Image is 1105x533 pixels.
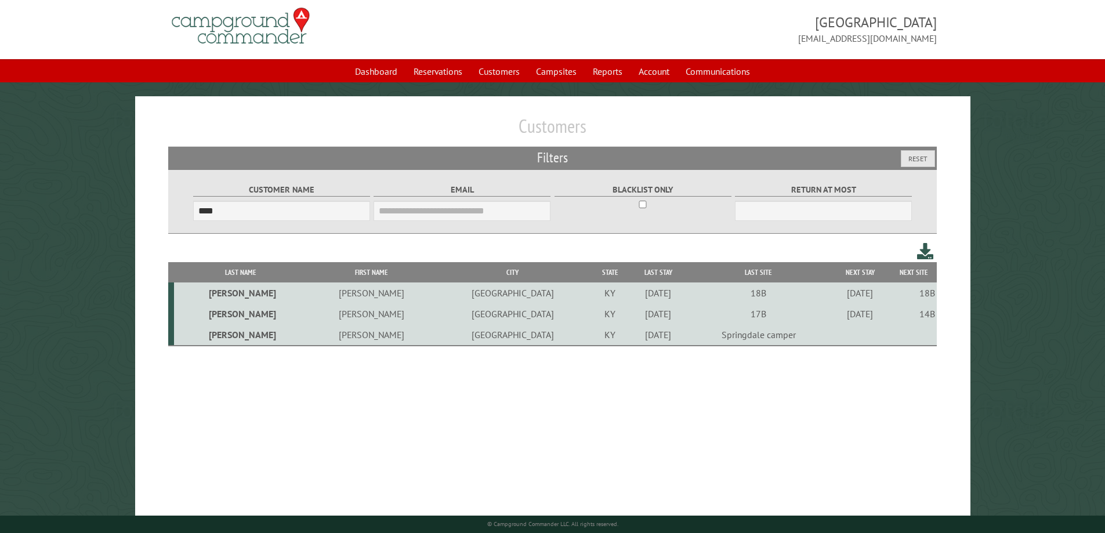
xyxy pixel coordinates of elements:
[174,262,309,282] th: Last Name
[631,329,686,340] div: [DATE]
[687,324,829,346] td: Springdale camper
[472,60,527,82] a: Customers
[308,303,434,324] td: [PERSON_NAME]
[679,60,757,82] a: Communications
[407,60,469,82] a: Reservations
[831,287,889,299] div: [DATE]
[687,262,829,282] th: Last Site
[901,150,935,167] button: Reset
[174,282,309,303] td: [PERSON_NAME]
[434,262,591,282] th: City
[555,183,731,197] label: Blacklist only
[591,282,629,303] td: KY
[348,60,404,82] a: Dashboard
[308,262,434,282] th: First Name
[308,282,434,303] td: [PERSON_NAME]
[308,324,434,346] td: [PERSON_NAME]
[631,287,686,299] div: [DATE]
[174,324,309,346] td: [PERSON_NAME]
[586,60,629,82] a: Reports
[631,308,686,320] div: [DATE]
[735,183,912,197] label: Return at most
[687,282,829,303] td: 18B
[174,303,309,324] td: [PERSON_NAME]
[168,147,937,169] h2: Filters
[434,324,591,346] td: [GEOGRAPHIC_DATA]
[632,60,676,82] a: Account
[591,324,629,346] td: KY
[591,303,629,324] td: KY
[168,115,937,147] h1: Customers
[687,303,829,324] td: 17B
[487,520,618,528] small: © Campground Commander LLC. All rights reserved.
[529,60,584,82] a: Campsites
[553,13,937,45] span: [GEOGRAPHIC_DATA] [EMAIL_ADDRESS][DOMAIN_NAME]
[168,3,313,49] img: Campground Commander
[629,262,687,282] th: Last Stay
[831,308,889,320] div: [DATE]
[890,262,937,282] th: Next Site
[890,303,937,324] td: 14B
[591,262,629,282] th: State
[193,183,370,197] label: Customer Name
[829,262,890,282] th: Next Stay
[374,183,550,197] label: Email
[890,282,937,303] td: 18B
[434,303,591,324] td: [GEOGRAPHIC_DATA]
[917,241,934,262] a: Download this customer list (.csv)
[434,282,591,303] td: [GEOGRAPHIC_DATA]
